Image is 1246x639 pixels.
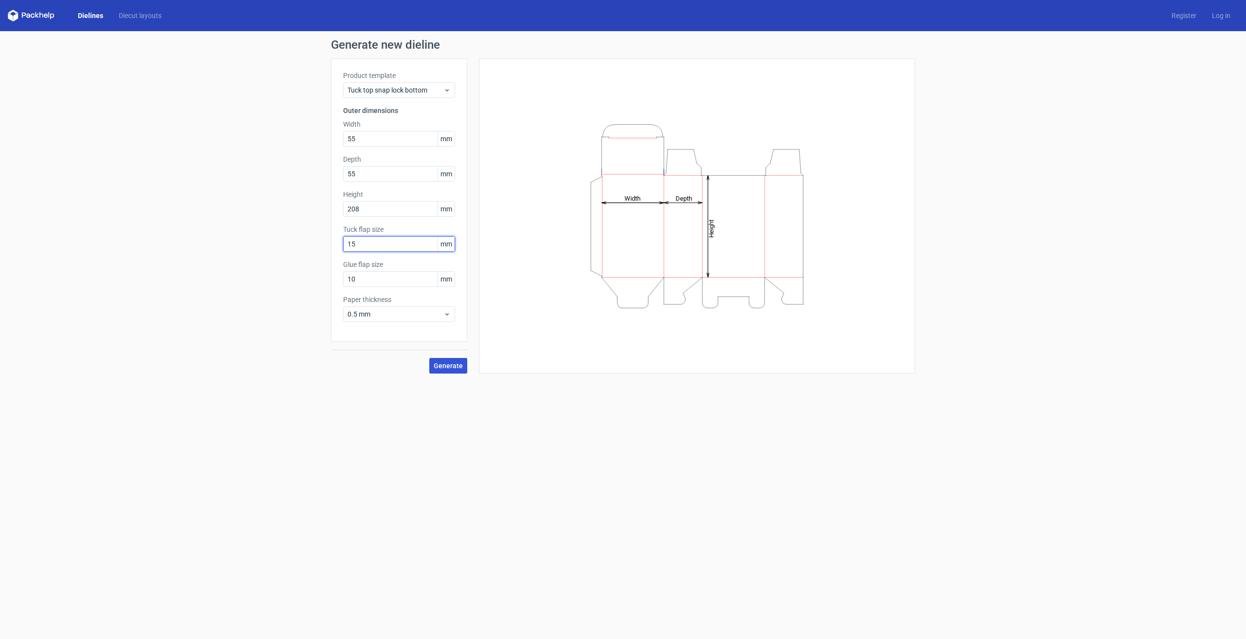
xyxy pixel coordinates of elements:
label: Product template [343,71,455,80]
label: Glue flap size [343,260,455,269]
h1: Generate new dieline [331,39,915,51]
tspan: Depth [676,194,692,202]
button: Generate [429,358,467,374]
span: mm [438,167,455,181]
span: mm [438,237,455,251]
a: Log in [1204,11,1238,20]
span: Generate [434,362,463,369]
label: Tuck flap size [343,225,455,234]
span: Tuck top snap lock bottom [348,85,443,95]
a: Diecut layouts [111,11,169,20]
label: Paper thickness [343,295,455,304]
span: mm [438,272,455,286]
tspan: Height [708,219,715,237]
h3: Outer dimensions [343,106,455,115]
label: Height [343,189,455,199]
label: Width [343,119,455,129]
span: 0.5 mm [348,309,443,319]
span: mm [438,202,455,216]
tspan: Width [624,194,641,202]
label: Depth [343,154,455,164]
a: Register [1164,11,1204,20]
a: Dielines [70,11,111,20]
span: mm [438,132,455,146]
